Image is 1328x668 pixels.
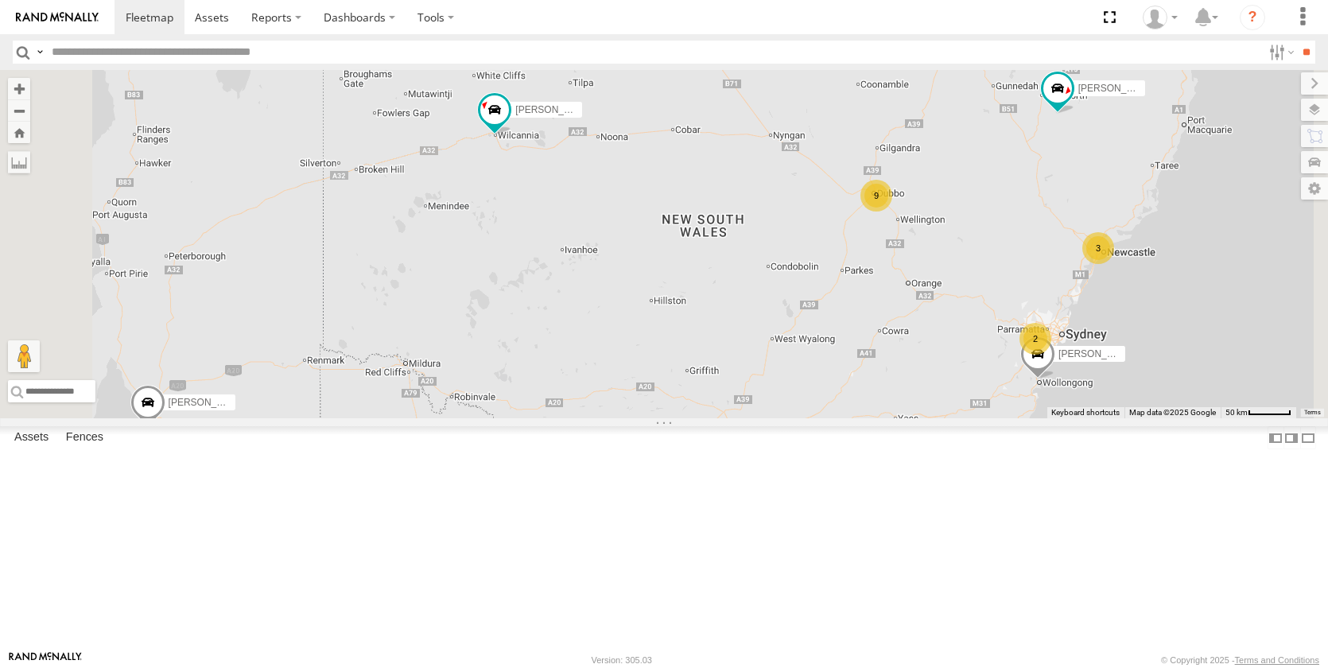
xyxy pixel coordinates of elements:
[8,151,30,173] label: Measure
[1235,655,1319,665] a: Terms and Conditions
[1268,426,1283,449] label: Dock Summary Table to the Left
[1078,83,1157,94] span: [PERSON_NAME]
[8,78,30,99] button: Zoom in
[1129,408,1216,417] span: Map data ©2025 Google
[8,340,40,372] button: Drag Pegman onto the map to open Street View
[1082,232,1114,264] div: 3
[1283,426,1299,449] label: Dock Summary Table to the Right
[169,397,293,408] span: [PERSON_NAME] - NEW ute
[1058,348,1137,359] span: [PERSON_NAME]
[8,122,30,143] button: Zoom Home
[592,655,652,665] div: Version: 305.03
[860,180,892,212] div: 9
[58,427,111,449] label: Fences
[16,12,99,23] img: rand-logo.svg
[1137,6,1183,29] div: Jake Allan
[1225,408,1248,417] span: 50 km
[1304,410,1321,416] a: Terms
[515,104,594,115] span: [PERSON_NAME]
[1301,177,1328,200] label: Map Settings
[1221,407,1296,418] button: Map scale: 50 km per 51 pixels
[33,41,46,64] label: Search Query
[6,427,56,449] label: Assets
[1300,426,1316,449] label: Hide Summary Table
[1240,5,1265,30] i: ?
[1019,323,1051,355] div: 2
[1051,407,1120,418] button: Keyboard shortcuts
[1263,41,1297,64] label: Search Filter Options
[1161,655,1319,665] div: © Copyright 2025 -
[8,99,30,122] button: Zoom out
[9,652,82,668] a: Visit our Website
